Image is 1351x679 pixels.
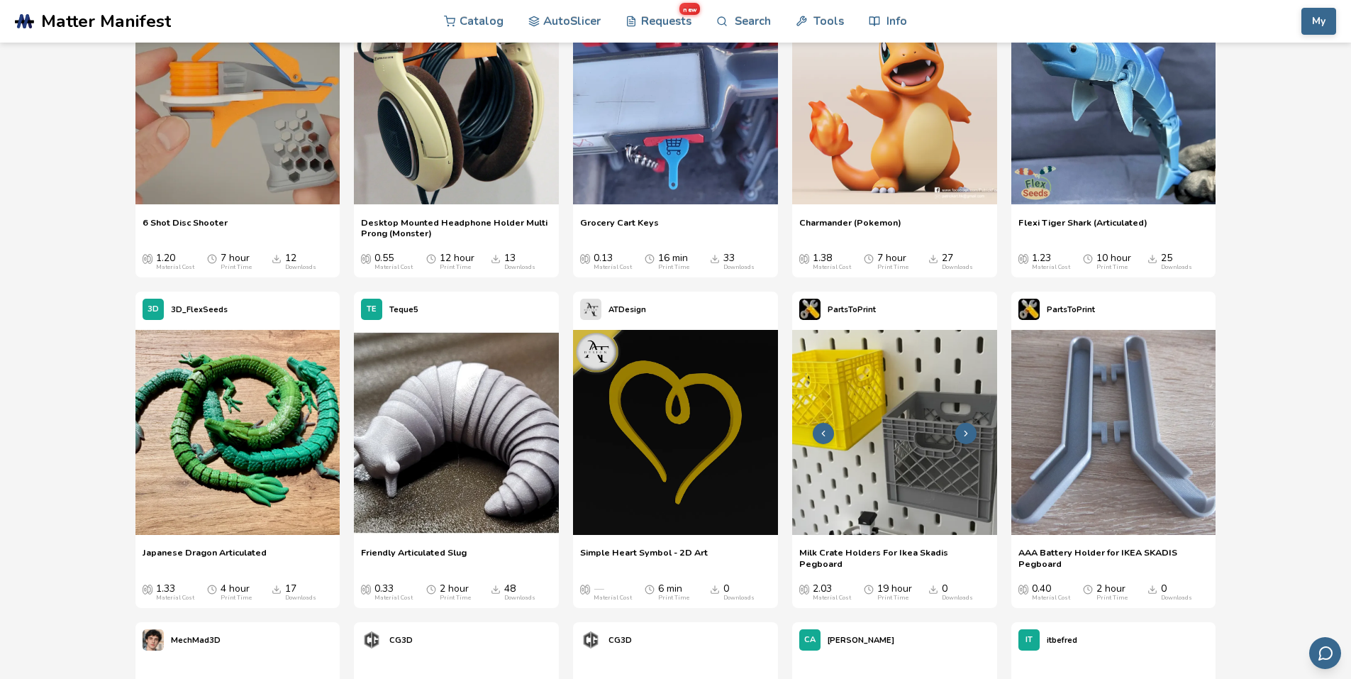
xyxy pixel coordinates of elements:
[221,595,252,602] div: Print Time
[828,633,894,648] p: [PERSON_NAME]
[440,595,471,602] div: Print Time
[148,305,159,314] span: 3D
[799,299,821,320] img: PartsToPrint's profile
[877,253,908,271] div: 7 hour
[272,253,282,264] span: Downloads
[143,547,267,568] a: Japanese Dragon Articulated
[1032,264,1070,271] div: Material Cost
[1018,299,1040,320] img: PartsToPrint's profile
[1025,636,1033,645] span: IT
[580,547,708,568] a: Simple Heart Symbol - 2D Art
[942,264,973,271] div: Downloads
[1032,595,1070,602] div: Material Cost
[723,264,755,271] div: Downloads
[799,583,809,595] span: Average Cost
[723,253,755,271] div: 33
[361,583,371,595] span: Average Cost
[580,217,659,238] a: Grocery Cart Keys
[594,595,632,602] div: Material Cost
[361,217,552,238] a: Desktop Mounted Headphone Holder Multi Prong (Monster)
[792,292,883,327] a: PartsToPrint's profilePartsToPrint
[285,264,316,271] div: Downloads
[580,629,601,651] img: CG3D's profile
[1161,264,1192,271] div: Downloads
[799,253,809,264] span: Average Cost
[1096,583,1128,602] div: 2 hour
[928,253,938,264] span: Downloads
[813,595,851,602] div: Material Cost
[374,583,413,602] div: 0.33
[156,253,194,271] div: 1.20
[440,583,471,602] div: 2 hour
[679,3,700,15] span: new
[41,11,171,31] span: Matter Manifest
[440,253,474,271] div: 12 hour
[1096,595,1128,602] div: Print Time
[799,547,990,568] a: Milk Crate Holders For Ikea Skadis Pegboard
[658,253,689,271] div: 16 min
[1083,583,1093,595] span: Average Print Time
[389,633,413,648] p: CG3D
[645,583,655,595] span: Average Print Time
[645,253,655,264] span: Average Print Time
[942,595,973,602] div: Downloads
[1018,217,1147,238] a: Flexi Tiger Shark (Articulated)
[1018,547,1209,568] a: AAA Battery Holder for IKEA SKADIS Pegboard
[504,253,535,271] div: 13
[658,583,689,602] div: 6 min
[221,253,252,271] div: 7 hour
[156,583,194,602] div: 1.33
[207,253,217,264] span: Average Print Time
[877,264,908,271] div: Print Time
[804,636,816,645] span: CA
[504,583,535,602] div: 48
[580,299,601,320] img: ATDesign's profile
[171,633,221,648] p: MechMad3D
[799,217,901,238] a: Charmander (Pokemon)
[1161,595,1192,602] div: Downloads
[135,622,228,658] a: MechMad3D's profileMechMad3D
[594,253,632,271] div: 0.13
[1161,253,1192,271] div: 25
[285,253,316,271] div: 12
[504,264,535,271] div: Downloads
[1096,253,1131,271] div: 10 hour
[285,583,316,602] div: 17
[367,305,377,314] span: TE
[1147,253,1157,264] span: Downloads
[710,253,720,264] span: Downloads
[374,253,413,271] div: 0.55
[221,264,252,271] div: Print Time
[877,583,912,602] div: 19 hour
[361,629,382,651] img: CG3D's profile
[504,595,535,602] div: Downloads
[942,253,973,271] div: 27
[374,264,413,271] div: Material Cost
[1301,8,1336,35] button: My
[1018,583,1028,595] span: Average Cost
[1018,253,1028,264] span: Average Cost
[608,633,632,648] p: CG3D
[658,264,689,271] div: Print Time
[361,547,467,568] a: Friendly Articulated Slug
[864,253,874,264] span: Average Print Time
[171,302,228,317] p: 3D_FlexSeeds
[272,583,282,595] span: Downloads
[1096,264,1128,271] div: Print Time
[143,217,228,238] a: 6 Shot Disc Shooter
[389,302,418,317] p: Teque5
[573,292,653,327] a: ATDesign's profileATDesign
[207,583,217,595] span: Average Print Time
[143,253,152,264] span: Average Cost
[813,253,851,271] div: 1.38
[491,583,501,595] span: Downloads
[828,302,876,317] p: PartsToPrint
[1083,253,1093,264] span: Average Print Time
[1047,302,1095,317] p: PartsToPrint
